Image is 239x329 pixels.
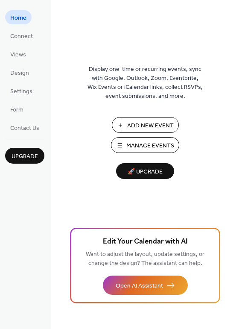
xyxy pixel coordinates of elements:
[86,249,204,269] span: Want to adjust the layout, update settings, or change the design? The assistant can help.
[5,29,38,43] a: Connect
[10,50,26,59] span: Views
[5,47,31,61] a: Views
[10,87,32,96] span: Settings
[87,65,203,101] span: Display one-time or recurring events, sync with Google, Outlook, Zoom, Eventbrite, Wix Events or ...
[126,141,174,150] span: Manage Events
[10,69,29,78] span: Design
[103,276,188,295] button: Open AI Assistant
[10,124,39,133] span: Contact Us
[10,14,26,23] span: Home
[116,163,174,179] button: 🚀 Upgrade
[5,102,29,116] a: Form
[103,236,188,248] span: Edit Your Calendar with AI
[121,166,169,178] span: 🚀 Upgrade
[116,282,163,291] span: Open AI Assistant
[12,152,38,161] span: Upgrade
[127,121,174,130] span: Add New Event
[10,32,33,41] span: Connect
[111,137,179,153] button: Manage Events
[5,148,44,164] button: Upgrade
[5,84,38,98] a: Settings
[5,120,44,135] a: Contact Us
[112,117,179,133] button: Add New Event
[5,10,32,24] a: Home
[10,106,23,115] span: Form
[5,65,34,79] a: Design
